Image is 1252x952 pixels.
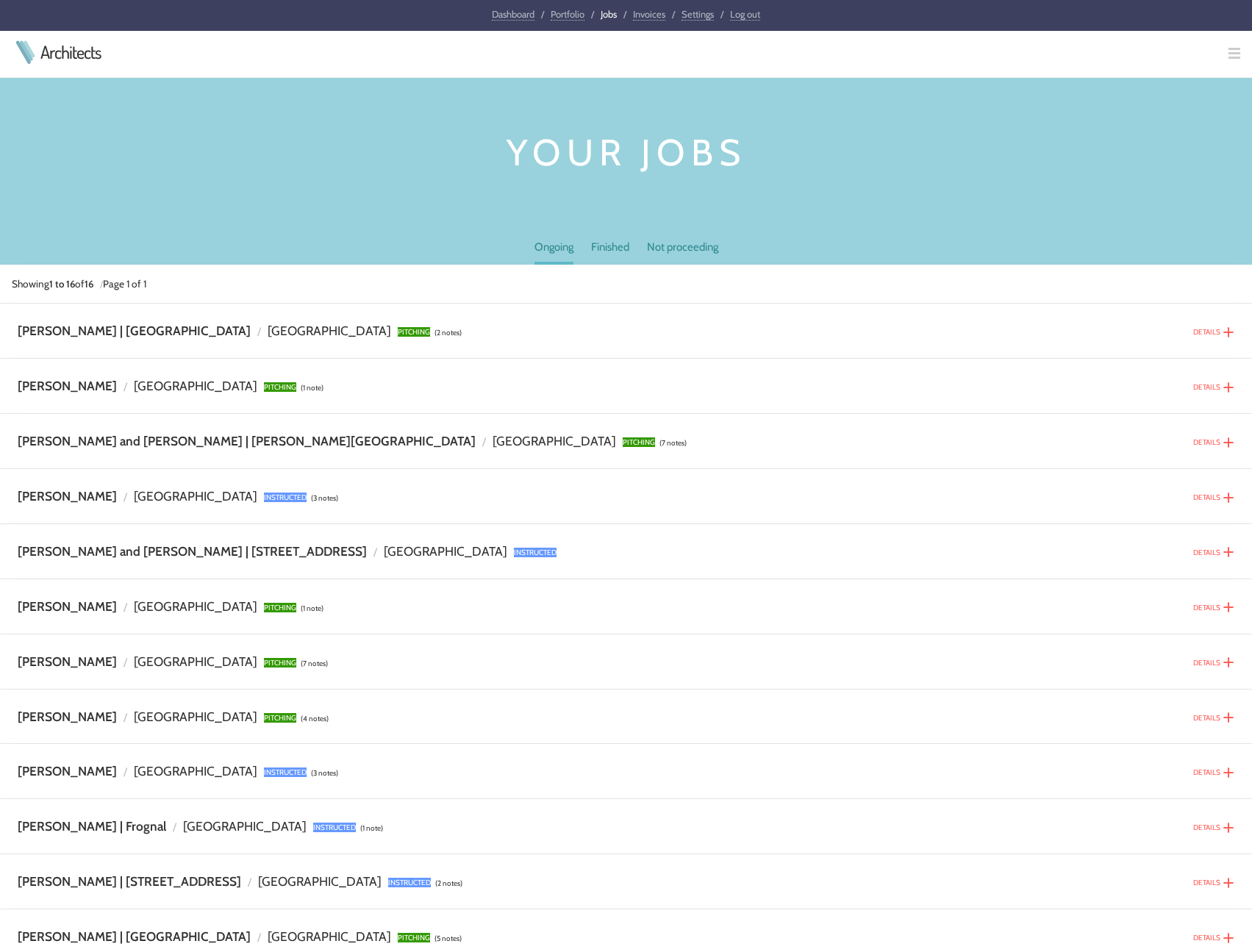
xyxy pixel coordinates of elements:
[264,382,296,392] span: PITCHING
[1193,327,1220,337] a: DETAILS
[124,711,127,724] span: /
[1223,326,1234,338] img: DETAILS
[301,714,329,723] span: (4 notes)
[1193,603,1220,612] a: DETAILS
[591,239,629,262] a: Finished
[264,767,307,777] span: INSTRUCTED
[1193,437,1220,447] a: DETAILS
[301,659,328,668] span: (7 notes)
[647,239,718,262] a: Not proceeding
[1223,873,1234,887] a: Click to view details
[12,276,146,292] div: Showing of Page 1 of 1
[124,380,127,393] span: /
[1193,713,1220,723] a: DETAILS
[1223,818,1234,831] a: Click to view details
[623,437,655,447] span: PITCHING
[1193,548,1220,557] a: DETAILS
[40,43,101,61] a: Architects
[623,8,626,20] span: /
[18,323,251,338] span: [PERSON_NAME] | [GEOGRAPHIC_DATA]
[18,433,476,448] span: [PERSON_NAME] and [PERSON_NAME] | [PERSON_NAME][GEOGRAPHIC_DATA]
[100,278,103,290] span: /
[1223,601,1234,613] img: DETAILS
[173,820,176,834] span: /
[1223,488,1234,501] a: Click to view details
[18,818,166,834] span: [PERSON_NAME] | Frognal
[1193,878,1220,887] a: DETAILS
[134,763,257,779] span: [GEOGRAPHIC_DATA]
[1223,928,1234,942] a: Click to view details
[1223,492,1234,504] img: DETAILS
[659,438,687,448] span: (7 notes)
[264,493,307,502] span: INSTRUCTED
[1223,437,1234,448] img: DETAILS
[1223,767,1234,779] img: DETAILS
[398,327,430,337] span: PITCHING
[360,823,383,833] span: (1 note)
[388,878,431,887] span: INSTRUCTED
[268,323,391,338] span: [GEOGRAPHIC_DATA]
[18,763,117,779] span: [PERSON_NAME]
[12,40,38,64] img: Architects
[514,548,557,557] span: INSTRUCTED
[311,493,338,503] span: (3 notes)
[672,8,675,20] span: /
[1223,598,1234,612] a: Click to view details
[1223,822,1234,834] img: DETAILS
[541,8,544,20] span: /
[1223,763,1234,776] a: Click to view details
[311,768,338,778] span: (3 notes)
[313,823,356,832] span: INSTRUCTED
[18,709,117,724] span: [PERSON_NAME]
[134,654,257,669] span: [GEOGRAPHIC_DATA]
[682,8,714,21] a: Settings
[493,433,616,448] span: [GEOGRAPHIC_DATA]
[1193,493,1220,502] a: DETAILS
[49,278,75,290] strong: 1 to 16
[257,325,261,338] span: /
[18,928,251,944] span: [PERSON_NAME] | [GEOGRAPHIC_DATA]
[134,598,257,614] span: [GEOGRAPHIC_DATA]
[1193,767,1220,777] a: DETAILS
[482,435,486,448] span: /
[384,543,507,559] span: [GEOGRAPHIC_DATA]
[18,598,117,614] span: [PERSON_NAME]
[398,933,430,942] span: PITCHING
[18,488,117,504] span: [PERSON_NAME]
[591,8,594,20] span: /
[18,654,117,669] span: [PERSON_NAME]
[1223,382,1234,393] img: DETAILS
[1223,656,1234,668] img: DETAILS
[258,873,382,889] span: [GEOGRAPHIC_DATA]
[551,8,584,21] a: Portfolio
[134,378,257,393] span: [GEOGRAPHIC_DATA]
[534,239,573,265] a: Ongoing
[435,878,462,888] span: (2 notes)
[264,603,296,612] span: PITCHING
[18,543,367,559] span: [PERSON_NAME] and [PERSON_NAME] | [STREET_ADDRESS]
[633,8,665,21] a: Invoices
[248,876,251,889] span: /
[1193,382,1220,392] a: DETAILS
[434,328,462,337] span: (2 notes)
[1223,433,1234,446] a: Click to view details
[1223,932,1234,944] img: DETAILS
[268,928,391,944] span: [GEOGRAPHIC_DATA]
[492,8,534,21] a: Dashboard
[124,490,127,504] span: /
[134,709,257,724] span: [GEOGRAPHIC_DATA]
[301,383,323,393] span: (1 note)
[18,378,117,393] span: [PERSON_NAME]
[262,125,991,180] h1: Your jobs
[85,278,93,290] strong: 16
[264,713,296,723] span: PITCHING
[434,934,462,943] span: (5 notes)
[1223,654,1234,667] a: Click to view details
[18,873,241,889] span: [PERSON_NAME] | [STREET_ADDRESS]
[1223,378,1234,391] a: Click to view details
[720,8,723,20] span: /
[730,8,760,21] a: Log out
[1193,658,1220,668] a: DETAILS
[1223,323,1234,336] a: Click to view details
[601,8,617,20] a: Jobs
